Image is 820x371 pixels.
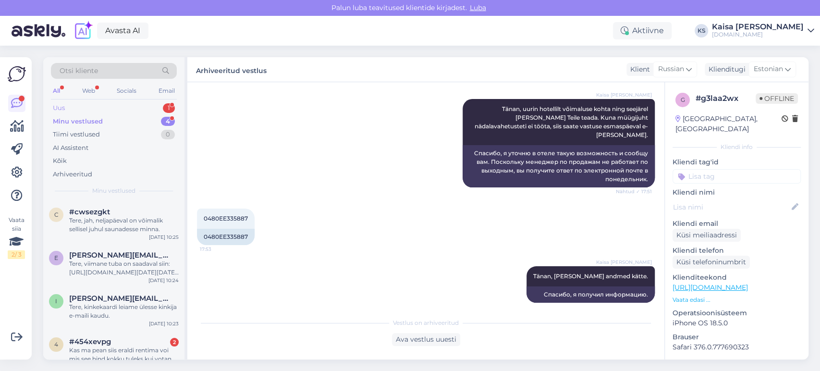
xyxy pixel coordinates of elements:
span: c [54,211,59,218]
p: Operatsioonisüsteem [673,308,801,318]
span: Tänan, [PERSON_NAME] andmed kätte. [533,272,648,280]
span: Estonian [754,64,783,74]
span: #cwsezgkt [69,208,110,216]
div: Klient [626,64,650,74]
div: Tere, kinkekaardi leiame ülesse kinkija e-maili kaudu. [69,303,179,320]
div: [DATE] 10:24 [148,277,179,284]
div: Tere, viimane tuba on saadaval siin: [URL][DOMAIN_NAME][DATE][DATE][GEOGRAPHIC_DATA] [69,260,179,277]
span: i [55,297,57,305]
span: Tänan, uurin hotellilt võimaluse kohta ning seejärel [PERSON_NAME] Teile teada. Kuna müügijuht nä... [475,105,649,138]
span: Russian [658,64,684,74]
div: [DOMAIN_NAME] [712,31,804,38]
span: Elisabeth.pollu@gmail.com [69,251,169,260]
div: KS [695,24,708,37]
div: 0480EE335887 [197,229,255,245]
img: explore-ai [73,21,93,41]
div: [GEOGRAPHIC_DATA], [GEOGRAPHIC_DATA] [675,114,782,134]
div: Küsi telefoninumbrit [673,256,750,269]
span: Otsi kliente [60,66,98,76]
div: Aktiivne [613,22,672,39]
div: All [51,85,62,97]
div: 4 [161,117,175,126]
div: 2 [170,338,179,346]
input: Lisa nimi [673,202,790,212]
div: Küsi meiliaadressi [673,229,741,242]
span: 4 [54,341,58,348]
div: Спасибо, я получил информацию. [526,286,655,303]
div: Kaisa [PERSON_NAME] [712,23,804,31]
p: iPhone OS 18.5.0 [673,318,801,328]
input: Lisa tag [673,169,801,184]
p: Safari 376.0.777690323 [673,342,801,352]
div: Socials [115,85,138,97]
div: [DATE] 10:25 [149,234,179,241]
div: Ava vestlus uuesti [392,333,460,346]
span: Kaisa [PERSON_NAME] [596,91,652,99]
p: Klienditeekond [673,272,801,283]
div: Email [157,85,177,97]
div: [DATE] 10:23 [149,320,179,327]
span: Offline [756,93,798,104]
p: Kliendi nimi [673,187,801,198]
span: 0480EE335887 [204,215,248,222]
div: 1 [163,103,175,113]
a: Kaisa [PERSON_NAME][DOMAIN_NAME] [712,23,814,38]
div: Kliendi info [673,143,801,151]
div: Uus [53,103,65,113]
label: Arhiveeritud vestlus [196,63,267,76]
a: Avasta AI [97,23,148,39]
div: Arhiveeritud [53,170,92,179]
div: AI Assistent [53,143,88,153]
div: Tere, jah, neljapäeval on võimalik sellisel juhul saunadesse minna. [69,216,179,234]
p: Kliendi email [673,219,801,229]
a: [URL][DOMAIN_NAME] [673,283,748,292]
span: irene.74k@mail.ru [69,294,169,303]
img: Askly Logo [8,65,26,83]
p: Vaata edasi ... [673,296,801,304]
span: Vestlus on arhiveeritud [393,319,459,327]
p: Kliendi tag'id [673,157,801,167]
span: 17:53 [616,303,652,310]
div: Kõik [53,156,67,166]
div: # g3laa2wx [696,93,756,104]
span: #454xevpg [69,337,111,346]
span: Luba [467,3,489,12]
div: Minu vestlused [53,117,103,126]
span: Kaisa [PERSON_NAME] [596,259,652,266]
p: Kliendi telefon [673,246,801,256]
div: 2 / 3 [8,250,25,259]
div: Web [80,85,97,97]
p: Brauser [673,332,801,342]
div: Спасибо, я уточню в отеле такую ​​возможность и сообщу вам. Поскольку менеджер по продажам не раб... [463,145,655,187]
div: Tiimi vestlused [53,130,100,139]
div: Klienditugi [705,64,746,74]
span: E [54,254,58,261]
div: Kas ma pean siis eraldi rentima voi mis see hind kokku tuleks kui votan need 2tuba [69,346,179,363]
span: Nähtud ✓ 17:51 [616,188,652,195]
span: g [681,96,685,103]
span: Minu vestlused [92,186,135,195]
div: 0 [161,130,175,139]
span: 17:53 [200,246,236,253]
div: Vaata siia [8,216,25,259]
